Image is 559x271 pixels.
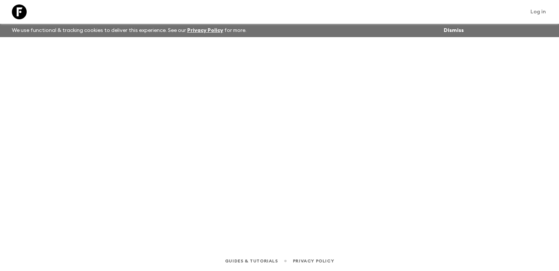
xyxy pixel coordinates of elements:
button: Dismiss [442,25,466,36]
p: We use functional & tracking cookies to deliver this experience. See our for more. [9,24,249,37]
a: Privacy Policy [293,257,334,265]
a: Guides & Tutorials [225,257,278,265]
a: Privacy Policy [187,28,223,33]
a: Log in [526,7,550,17]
